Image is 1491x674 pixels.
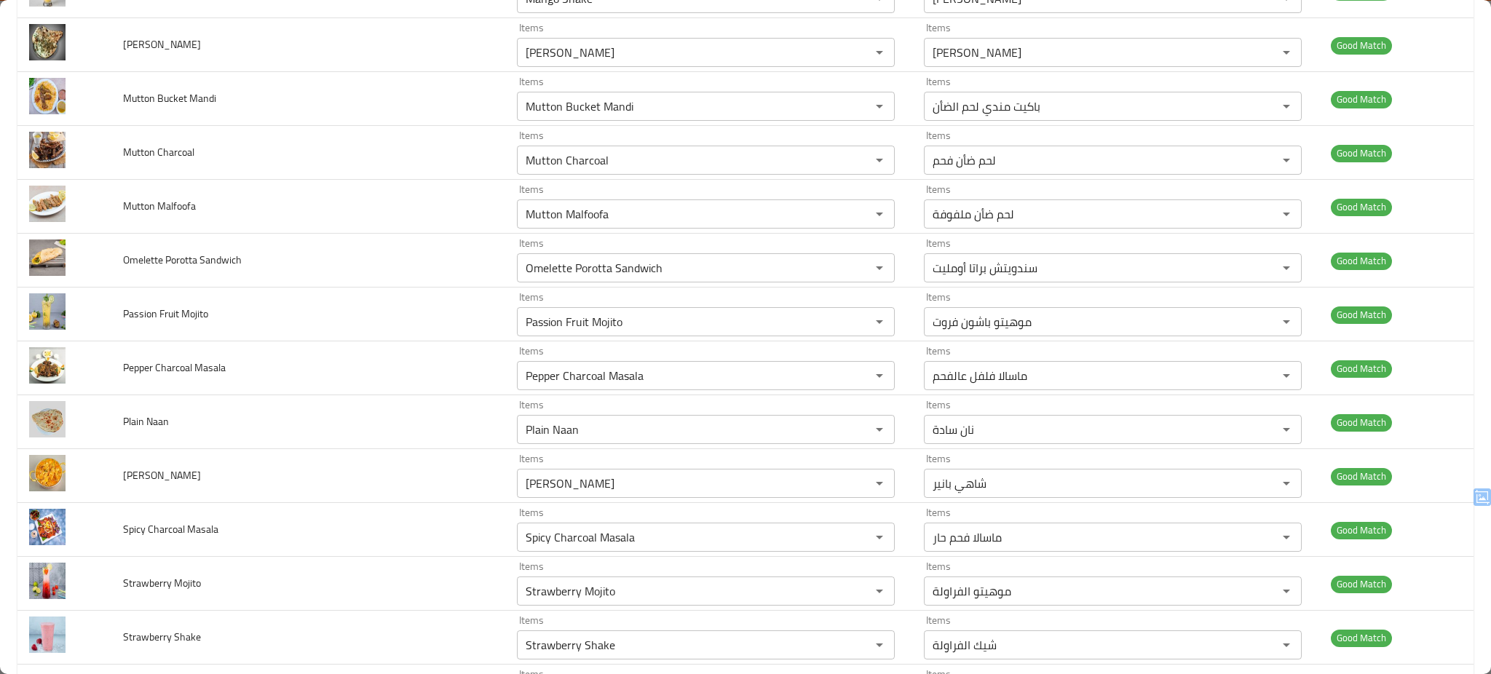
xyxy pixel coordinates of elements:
[123,89,216,108] span: Mutton Bucket Mandi
[29,293,66,330] img: Passion Fruit Mojito
[1276,204,1297,224] button: Open
[123,197,196,215] span: Mutton Malfoofa
[869,527,890,547] button: Open
[869,419,890,440] button: Open
[869,473,890,493] button: Open
[869,312,890,332] button: Open
[1276,150,1297,170] button: Open
[29,239,66,276] img: Omelette Porotta Sandwich
[869,365,890,386] button: Open
[123,35,201,54] span: [PERSON_NAME]
[1276,42,1297,63] button: Open
[29,563,66,599] img: Strawberry Mojito
[123,574,201,592] span: Strawberry Mojito
[123,358,226,377] span: Pepper Charcoal Masala
[29,24,66,60] img: Methi Naan
[1331,37,1392,54] span: Good Match
[1276,365,1297,386] button: Open
[1331,145,1392,162] span: Good Match
[1276,581,1297,601] button: Open
[1276,258,1297,278] button: Open
[1276,473,1297,493] button: Open
[1276,419,1297,440] button: Open
[123,250,242,269] span: Omelette Porotta Sandwich
[869,635,890,655] button: Open
[1276,96,1297,116] button: Open
[29,616,66,653] img: Strawberry Shake
[869,42,890,63] button: Open
[869,150,890,170] button: Open
[123,627,201,646] span: Strawberry Shake
[1276,527,1297,547] button: Open
[29,132,66,168] img: Mutton Charcoal
[29,509,66,545] img: Spicy Charcoal Masala
[123,143,194,162] span: Mutton Charcoal
[123,412,169,431] span: Plain Naan
[869,96,890,116] button: Open
[1331,414,1392,431] span: Good Match
[29,455,66,491] img: Shahi Paneer
[1331,522,1392,539] span: Good Match
[29,401,66,437] img: Plain Naan
[123,466,201,485] span: [PERSON_NAME]
[1331,576,1392,592] span: Good Match
[1331,91,1392,108] span: Good Match
[29,186,66,222] img: Mutton Malfoofa
[869,258,890,278] button: Open
[1331,253,1392,269] span: Good Match
[869,581,890,601] button: Open
[1276,635,1297,655] button: Open
[29,78,66,114] img: Mutton Bucket Mandi
[1276,312,1297,332] button: Open
[29,347,66,384] img: Pepper Charcoal Masala
[869,204,890,224] button: Open
[1331,306,1392,323] span: Good Match
[1331,199,1392,215] span: Good Match
[1331,360,1392,377] span: Good Match
[1331,468,1392,485] span: Good Match
[123,304,208,323] span: Passion Fruit Mojito
[1331,630,1392,646] span: Good Match
[123,520,218,539] span: Spicy Charcoal Masala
